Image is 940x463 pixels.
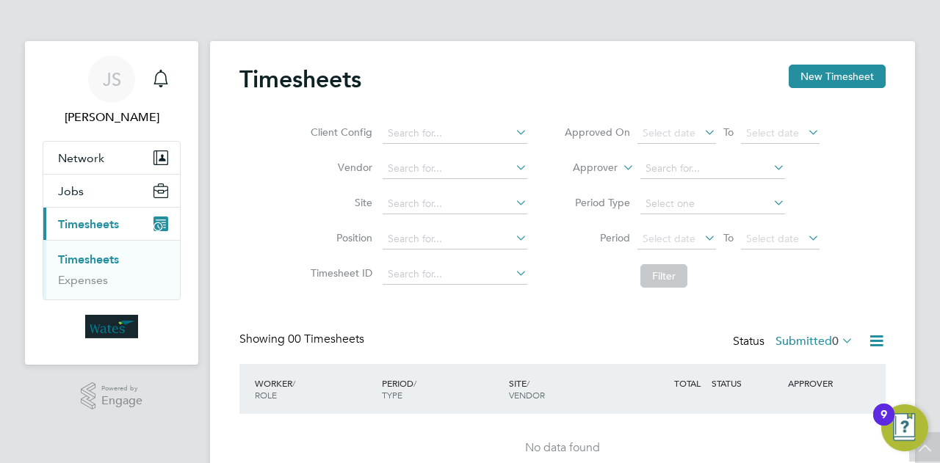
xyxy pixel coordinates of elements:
span: 0 [832,334,839,349]
span: Timesheets [58,217,119,231]
label: Position [306,231,372,244]
label: Period [564,231,630,244]
label: Site [306,196,372,209]
input: Search for... [383,264,527,285]
label: Submitted [775,334,853,349]
input: Search for... [383,123,527,144]
label: Approved On [564,125,630,139]
label: Client Config [306,125,372,139]
h2: Timesheets [239,65,361,94]
span: / [292,377,295,389]
div: WORKER [251,370,378,408]
input: Search for... [383,158,527,179]
input: Select one [640,194,785,214]
div: PERIOD [378,370,505,408]
span: Engage [101,395,142,407]
a: Powered byEngage [81,382,143,410]
a: Expenses [58,273,108,287]
input: Search for... [383,194,527,214]
a: Go to home page [43,315,181,338]
label: Period Type [564,196,630,209]
div: Status [733,332,856,352]
span: TYPE [382,389,402,401]
span: TOTAL [674,377,701,389]
button: New Timesheet [789,65,886,88]
a: JS[PERSON_NAME] [43,56,181,126]
input: Search for... [383,229,527,249]
div: SITE [505,370,632,408]
label: Timesheet ID [306,266,372,280]
span: ROLE [255,389,277,401]
input: Search for... [640,158,785,179]
span: Select date [643,232,695,245]
span: Network [58,151,104,165]
span: To [719,123,738,142]
button: Filter [640,264,687,288]
span: / [527,377,529,389]
div: Timesheets [43,240,180,299]
button: Jobs [43,175,180,207]
a: Timesheets [58,252,119,266]
div: Showing [239,332,367,347]
button: Network [43,142,180,174]
button: Timesheets [43,208,180,240]
span: Select date [746,126,799,139]
span: To [719,228,738,247]
div: APPROVER [784,370,861,396]
span: VENDOR [509,389,545,401]
label: Vendor [306,161,372,174]
button: Open Resource Center, 9 new notifications [881,404,928,451]
img: wates-logo-retina.png [85,315,138,338]
div: No data found [254,440,871,456]
span: Select date [643,126,695,139]
span: 00 Timesheets [288,332,364,346]
span: Powered by [101,382,142,395]
label: Approver [552,161,618,175]
span: JS [103,70,121,89]
span: Jobs [58,184,84,198]
div: STATUS [708,370,784,396]
nav: Main navigation [25,41,198,365]
div: 9 [881,415,887,434]
span: / [413,377,416,389]
span: Select date [746,232,799,245]
span: Justinas Skliutas [43,109,181,126]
